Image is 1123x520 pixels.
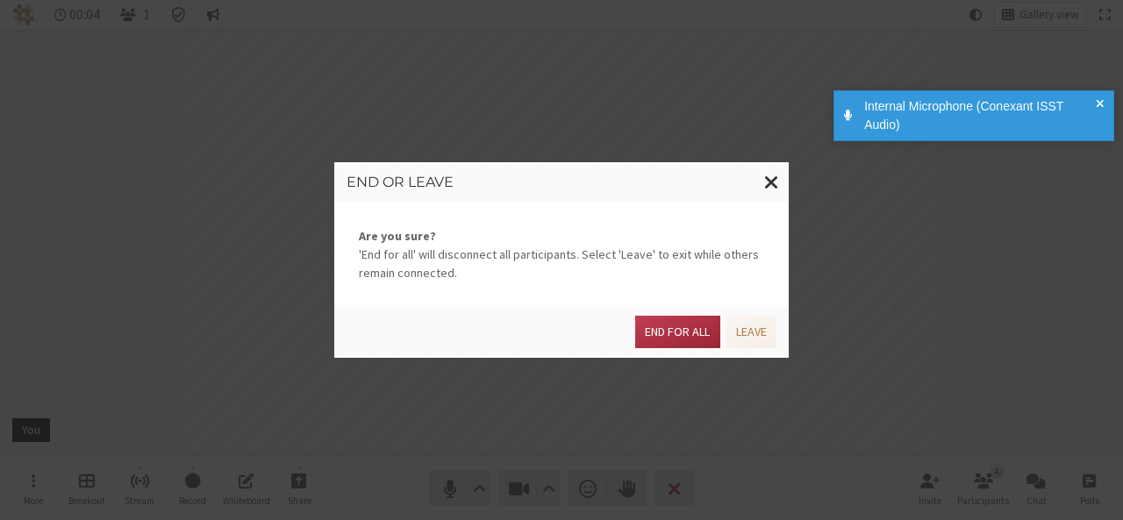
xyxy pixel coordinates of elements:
button: Leave [726,316,776,348]
strong: Are you sure? [359,227,764,246]
button: End for all [635,316,719,348]
button: Close modal [755,162,789,203]
div: Internal Microphone (Conexant ISST Audio) [858,97,1102,134]
h3: End or leave [347,175,776,190]
div: 'End for all' will disconnect all participants. Select 'Leave' to exit while others remain connec... [334,203,789,307]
